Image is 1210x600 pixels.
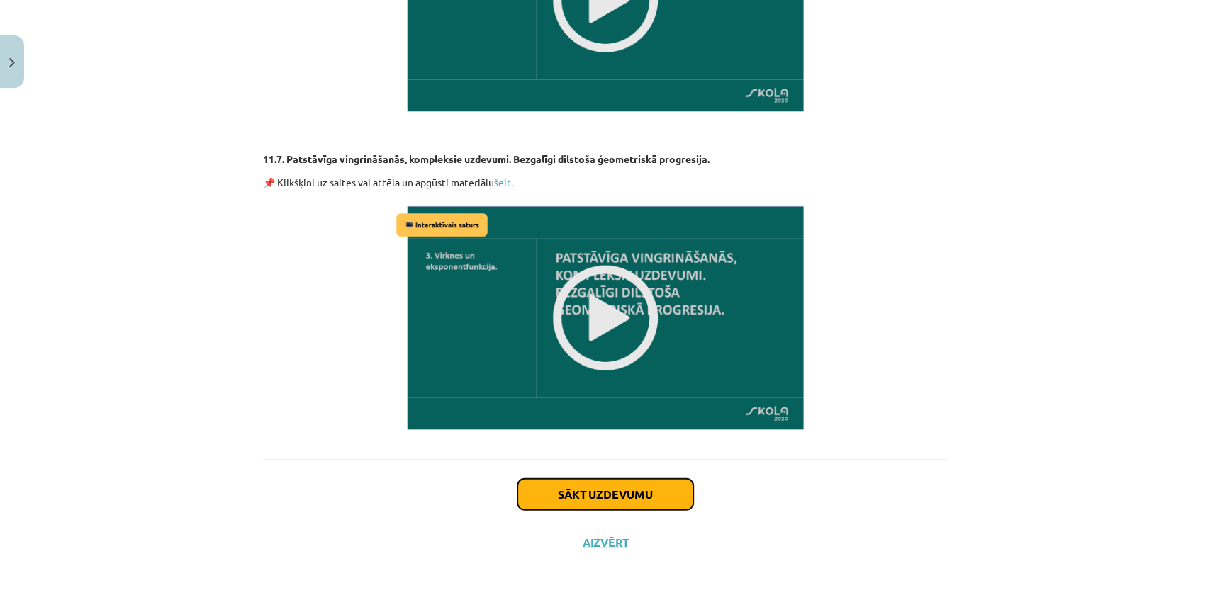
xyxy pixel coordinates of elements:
a: šeit. [494,176,513,188]
img: icon-close-lesson-0947bae3869378f0d4975bcd49f059093ad1ed9edebbc8119c70593378902aed.svg [9,58,15,67]
p: 📌 Klikšķini uz saites vai attēla un apgūsti materiālu [263,175,948,190]
button: Sākt uzdevumu [517,479,693,510]
button: Aizvērt [578,536,632,550]
strong: 11.7. Patstāvīga vingrināšanās, kompleksie uzdevumi. Bezgalīgi dilstoša ģeometriskā progresija. [263,152,710,165]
